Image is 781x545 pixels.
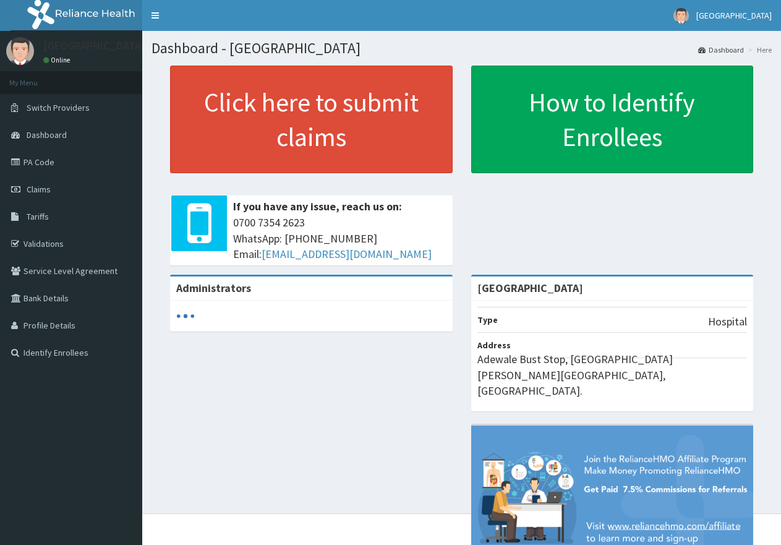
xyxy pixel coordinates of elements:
[43,56,73,64] a: Online
[176,281,251,295] b: Administrators
[27,102,90,113] span: Switch Providers
[27,129,67,140] span: Dashboard
[745,45,772,55] li: Here
[27,184,51,195] span: Claims
[477,351,748,399] p: Adewale Bust Stop, [GEOGRAPHIC_DATA][PERSON_NAME][GEOGRAPHIC_DATA], [GEOGRAPHIC_DATA].
[477,281,583,295] strong: [GEOGRAPHIC_DATA]
[477,314,498,325] b: Type
[696,10,772,21] span: [GEOGRAPHIC_DATA]
[233,215,446,262] span: 0700 7354 2623 WhatsApp: [PHONE_NUMBER] Email:
[673,8,689,24] img: User Image
[233,199,402,213] b: If you have any issue, reach us on:
[43,40,145,51] p: [GEOGRAPHIC_DATA]
[27,211,49,222] span: Tariffs
[477,340,511,351] b: Address
[262,247,432,261] a: [EMAIL_ADDRESS][DOMAIN_NAME]
[152,40,772,56] h1: Dashboard - [GEOGRAPHIC_DATA]
[170,66,453,173] a: Click here to submit claims
[708,314,747,330] p: Hospital
[176,307,195,325] svg: audio-loading
[471,66,754,173] a: How to Identify Enrollees
[698,45,744,55] a: Dashboard
[6,37,34,65] img: User Image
